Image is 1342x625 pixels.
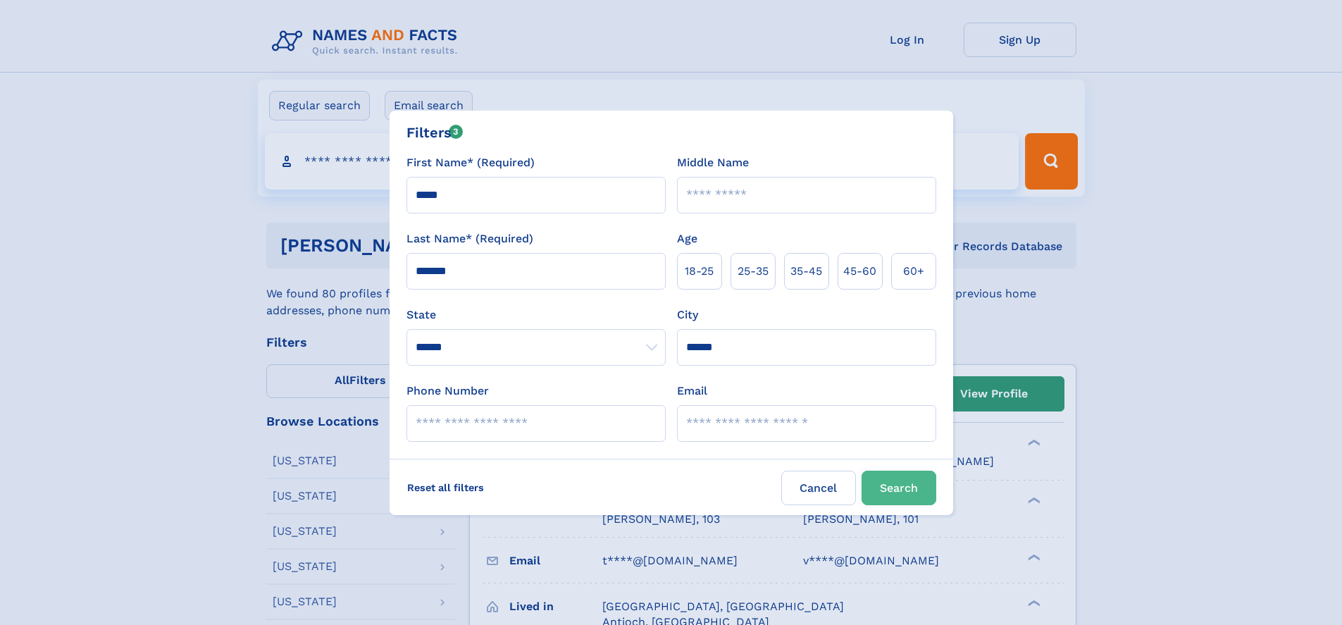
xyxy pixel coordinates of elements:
span: 45‑60 [843,263,876,280]
span: 35‑45 [790,263,822,280]
label: Cancel [781,471,856,505]
span: 60+ [903,263,924,280]
label: Email [677,383,707,400]
label: First Name* (Required) [406,154,535,171]
label: Middle Name [677,154,749,171]
span: 25‑35 [738,263,769,280]
label: State [406,307,666,323]
label: Reset all filters [398,471,493,505]
label: Last Name* (Required) [406,230,533,247]
span: 18‑25 [685,263,714,280]
label: Phone Number [406,383,489,400]
label: Age [677,230,697,247]
label: City [677,307,698,323]
button: Search [862,471,936,505]
div: Filters [406,122,464,143]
